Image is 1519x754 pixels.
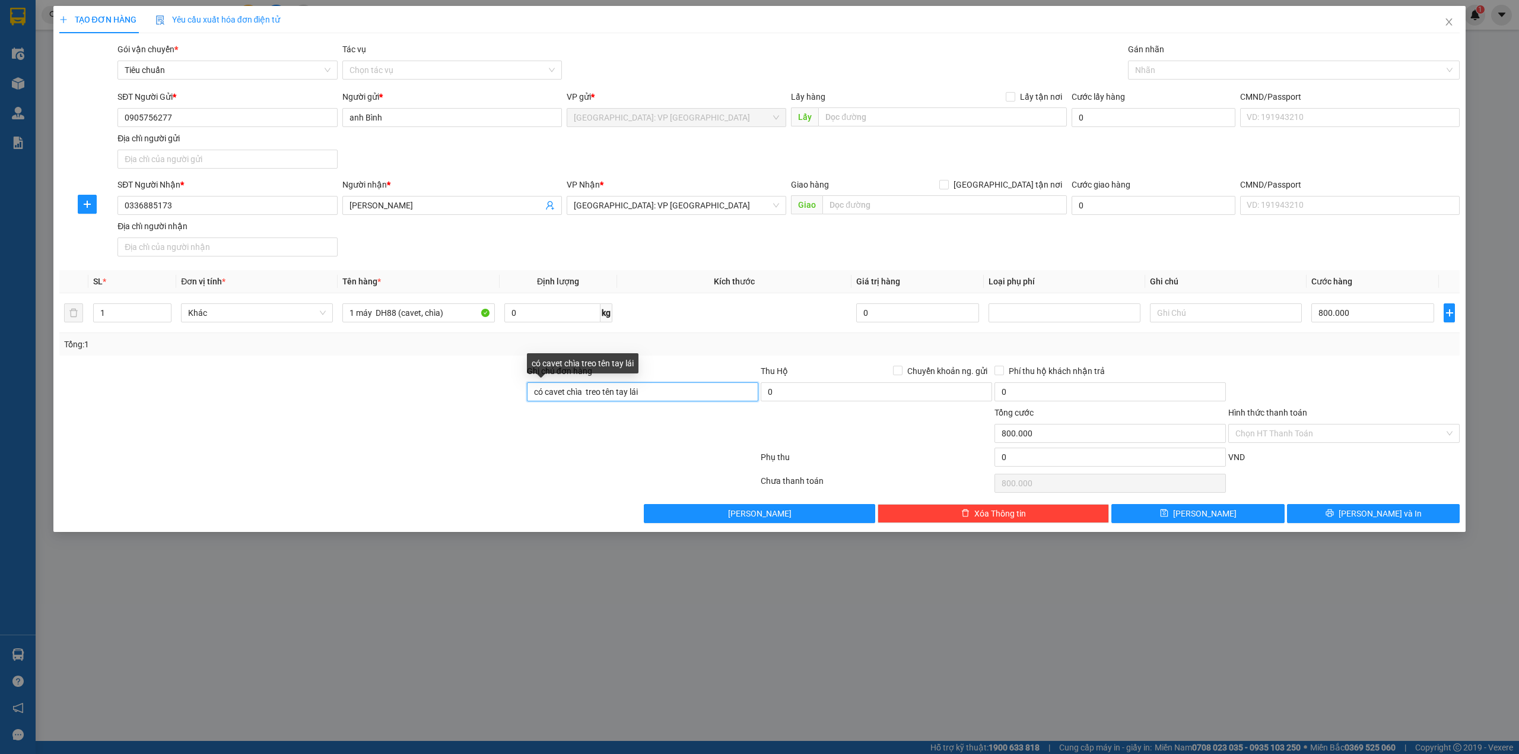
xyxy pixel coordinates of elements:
button: delete [64,303,83,322]
img: icon [155,15,165,25]
span: plus [78,199,96,209]
span: Lấy hàng [791,92,825,102]
input: Cước lấy hàng [1072,108,1235,127]
button: plus [78,195,97,214]
input: Ghi Chú [1150,303,1302,322]
button: [PERSON_NAME] [644,504,875,523]
div: Phụ thu [759,451,993,471]
div: có cavet chìa treo tên tay lái [527,353,638,373]
label: Hình thức thanh toán [1228,408,1307,417]
span: VND [1228,452,1245,462]
div: Địa chỉ người gửi [117,132,337,145]
input: Ghi chú đơn hàng [527,382,758,401]
label: Tác vụ [342,45,366,54]
div: SĐT Người Gửi [117,90,337,103]
span: [GEOGRAPHIC_DATA] tận nơi [949,178,1067,191]
span: close [1444,17,1454,27]
span: Giao [791,195,822,214]
button: save[PERSON_NAME] [1111,504,1285,523]
span: plus [59,15,68,24]
span: save [1160,509,1168,518]
button: plus [1444,303,1455,322]
span: Định lượng [537,277,579,286]
div: Tổng: 1 [64,338,586,351]
button: Close [1432,6,1466,39]
div: VP gửi [567,90,786,103]
span: Yêu cầu xuất hóa đơn điện tử [155,15,281,24]
label: Cước giao hàng [1072,180,1130,189]
span: Cước hàng [1311,277,1352,286]
span: Lấy [791,107,818,126]
span: [PERSON_NAME] và In [1339,507,1422,520]
input: 0 [856,303,979,322]
span: Tên hàng [342,277,381,286]
span: [PERSON_NAME] [728,507,792,520]
span: delete [961,509,970,518]
span: Chuyển khoản ng. gửi [902,365,992,378]
input: VD: Bàn, Ghế [342,303,494,322]
div: CMND/Passport [1240,90,1460,103]
span: Tiêu chuẩn [125,61,330,79]
span: Giá trị hàng [856,277,900,286]
th: Loại phụ phí [984,270,1145,293]
span: Phú Yên: VP Tuy Hòa [574,109,779,126]
span: [PERSON_NAME] [1173,507,1237,520]
input: Địa chỉ của người nhận [117,237,337,256]
span: Hà Nội: VP Quận Thanh Xuân [574,197,779,214]
span: Phí thu hộ khách nhận trả [1004,365,1110,378]
span: Thu Hộ [761,366,788,376]
span: Xóa Thông tin [974,507,1026,520]
div: Người gửi [342,90,562,103]
input: Cước giao hàng [1072,196,1235,215]
div: Chưa thanh toán [759,474,993,495]
span: user-add [545,201,555,210]
div: Người nhận [342,178,562,191]
input: Địa chỉ của người gửi [117,150,337,169]
div: Địa chỉ người nhận [117,220,337,233]
input: Dọc đường [822,195,1067,214]
span: TẠO ĐƠN HÀNG [59,15,136,24]
span: Gói vận chuyển [117,45,178,54]
th: Ghi chú [1145,270,1307,293]
span: VP Nhận [567,180,600,189]
div: CMND/Passport [1240,178,1460,191]
span: Giao hàng [791,180,829,189]
span: Khác [188,304,326,322]
span: Tổng cước [994,408,1034,417]
button: printer[PERSON_NAME] và In [1287,504,1460,523]
span: kg [600,303,612,322]
div: SĐT Người Nhận [117,178,337,191]
span: printer [1326,509,1334,518]
span: Lấy tận nơi [1015,90,1067,103]
span: SL [93,277,103,286]
span: Kích thước [714,277,755,286]
span: Đơn vị tính [181,277,225,286]
span: plus [1444,308,1454,318]
label: Cước lấy hàng [1072,92,1125,102]
button: deleteXóa Thông tin [878,504,1109,523]
label: Gán nhãn [1128,45,1164,54]
input: Dọc đường [818,107,1067,126]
